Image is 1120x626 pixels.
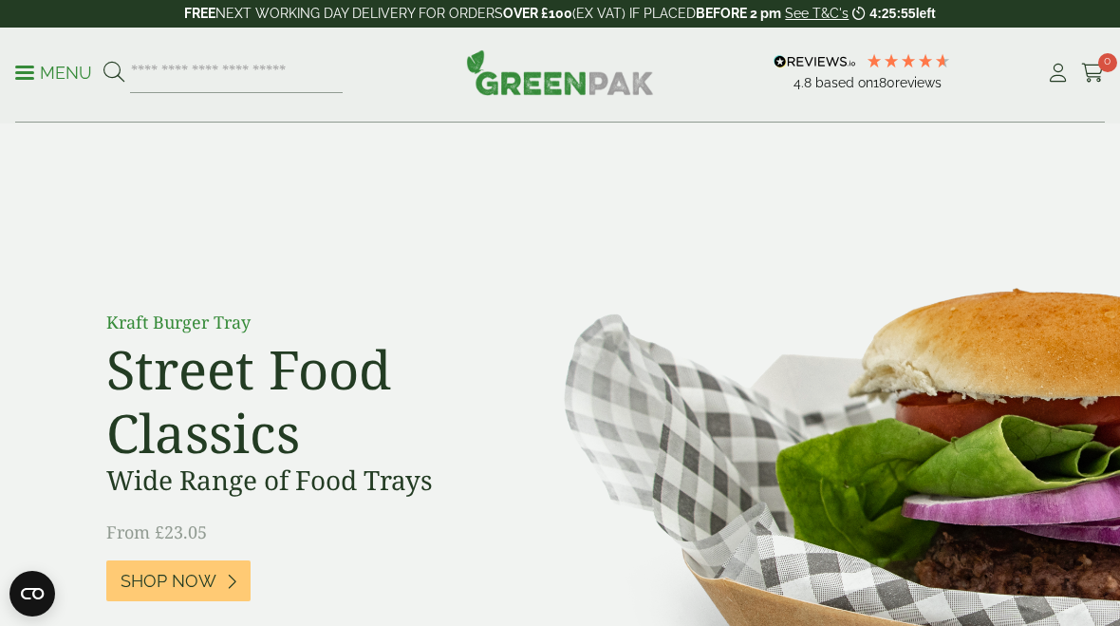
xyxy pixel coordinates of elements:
[866,52,951,69] div: 4.78 Stars
[106,560,251,601] a: Shop Now
[785,6,849,21] a: See T&C's
[1081,59,1105,87] a: 0
[9,571,55,617] button: Open CMP widget
[696,6,781,21] strong: BEFORE 2 pm
[815,75,873,90] span: Based on
[916,6,936,21] span: left
[873,75,895,90] span: 180
[895,75,942,90] span: reviews
[793,75,815,90] span: 4.8
[15,62,92,81] a: Menu
[1098,53,1117,72] span: 0
[15,62,92,85] p: Menu
[1081,64,1105,83] i: Cart
[106,310,533,335] p: Kraft Burger Tray
[774,55,856,68] img: REVIEWS.io
[106,521,207,543] span: From £23.05
[869,6,915,21] span: 4:25:55
[184,6,215,21] strong: FREE
[503,6,572,21] strong: OVER £100
[466,49,654,95] img: GreenPak Supplies
[121,571,216,592] span: Shop Now
[106,465,533,497] h3: Wide Range of Food Trays
[106,337,533,465] h2: Street Food Classics
[1046,64,1070,83] i: My Account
